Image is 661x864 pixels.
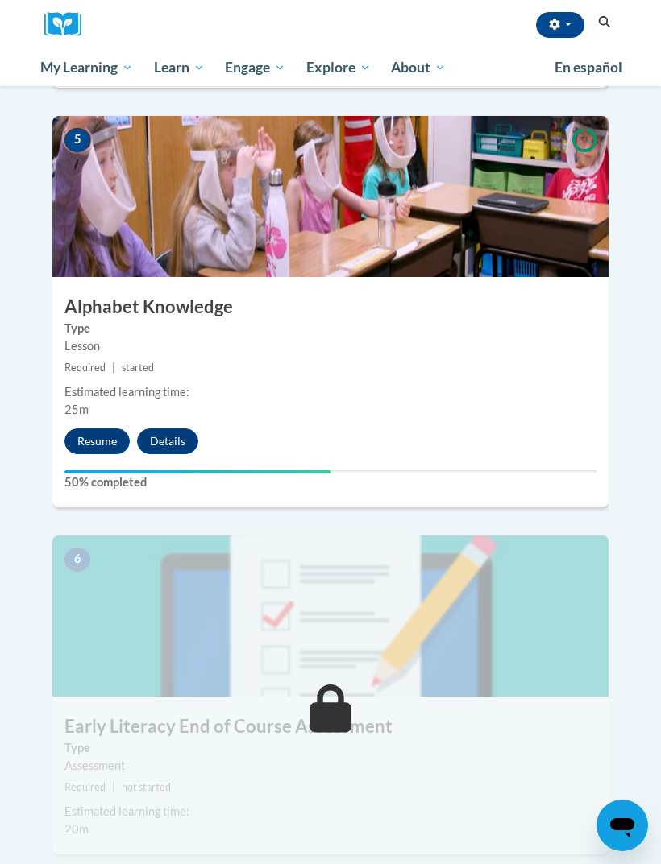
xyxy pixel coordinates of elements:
span: En español [555,59,622,76]
span: Explore [306,58,371,77]
span: 25m [64,403,89,416]
label: Type [64,739,597,757]
span: started [122,362,154,374]
button: Search [592,13,617,32]
span: Required [64,781,106,793]
label: Type [64,320,597,337]
a: Learn [143,49,215,86]
span: | [112,362,115,374]
img: Logo brand [44,12,93,37]
span: not started [122,781,171,793]
a: En español [544,51,633,85]
iframe: Button to launch messaging window [597,800,648,851]
span: Required [64,362,106,374]
span: | [112,781,115,793]
a: About [381,49,457,86]
a: Cox Campus [44,12,93,37]
a: My Learning [30,49,143,86]
label: 50% completed [64,473,597,491]
a: Explore [296,49,381,86]
img: Course Image [52,116,609,277]
span: About [391,58,446,77]
button: Resume [64,428,130,454]
span: 6 [64,548,90,572]
div: Estimated learning time: [64,803,597,821]
div: Assessment [64,757,597,775]
button: Account Settings [536,12,584,38]
span: 5 [64,128,90,152]
img: Course Image [52,535,609,697]
span: Learn [154,58,205,77]
div: Main menu [28,49,633,86]
span: Engage [225,58,285,77]
span: 20m [64,822,89,836]
h3: Early Literacy End of Course Assessment [52,714,609,739]
h3: Alphabet Knowledge [52,295,609,320]
span: My Learning [40,58,133,77]
button: Details [137,428,198,454]
div: Estimated learning time: [64,383,597,401]
div: Your progress [64,470,330,473]
a: Engage [214,49,296,86]
div: Lesson [64,337,597,355]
